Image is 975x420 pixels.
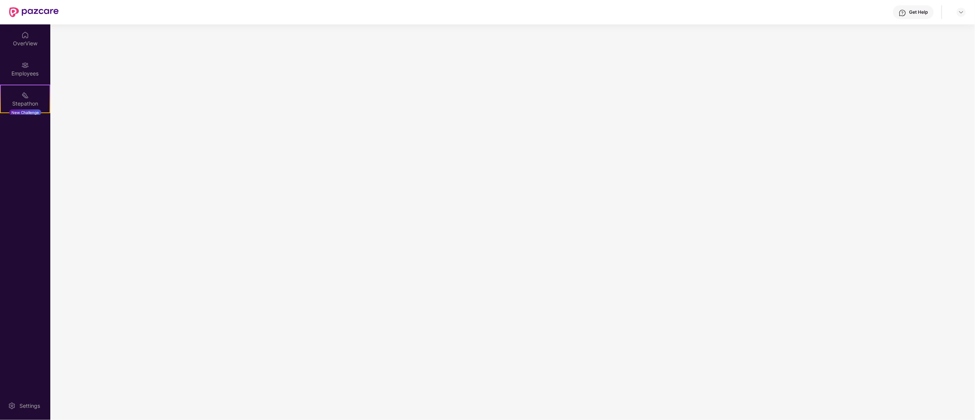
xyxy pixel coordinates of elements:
[9,109,41,115] div: New Challenge
[21,61,29,69] img: svg+xml;base64,PHN2ZyBpZD0iRW1wbG95ZWVzIiB4bWxucz0iaHR0cDovL3d3dy53My5vcmcvMjAwMC9zdmciIHdpZHRoPS...
[1,100,50,107] div: Stepathon
[17,402,42,410] div: Settings
[909,9,928,15] div: Get Help
[9,7,59,17] img: New Pazcare Logo
[8,402,16,410] img: svg+xml;base64,PHN2ZyBpZD0iU2V0dGluZy0yMHgyMCIgeG1sbnM9Imh0dHA6Ly93d3cudzMub3JnLzIwMDAvc3ZnIiB3aW...
[958,9,964,15] img: svg+xml;base64,PHN2ZyBpZD0iRHJvcGRvd24tMzJ4MzIiIHhtbG5zPSJodHRwOi8vd3d3LnczLm9yZy8yMDAwL3N2ZyIgd2...
[21,31,29,39] img: svg+xml;base64,PHN2ZyBpZD0iSG9tZSIgeG1sbnM9Imh0dHA6Ly93d3cudzMub3JnLzIwMDAvc3ZnIiB3aWR0aD0iMjAiIG...
[21,91,29,99] img: svg+xml;base64,PHN2ZyB4bWxucz0iaHR0cDovL3d3dy53My5vcmcvMjAwMC9zdmciIHdpZHRoPSIyMSIgaGVpZ2h0PSIyMC...
[899,9,906,17] img: svg+xml;base64,PHN2ZyBpZD0iSGVscC0zMngzMiIgeG1sbnM9Imh0dHA6Ly93d3cudzMub3JnLzIwMDAvc3ZnIiB3aWR0aD...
